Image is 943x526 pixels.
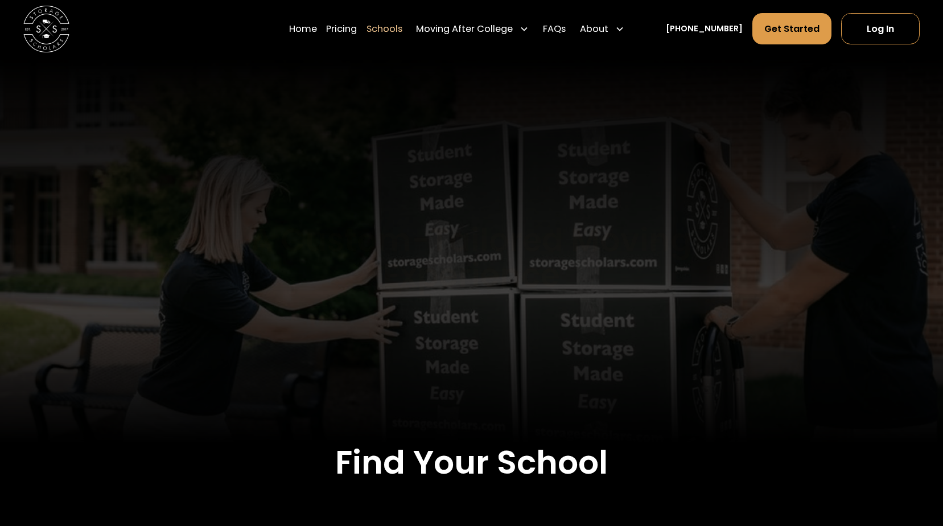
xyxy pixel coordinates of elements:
[752,13,832,44] a: Get Started
[416,22,513,36] div: Moving After College
[666,23,743,35] a: [PHONE_NUMBER]
[841,13,920,44] a: Log In
[326,13,357,45] a: Pricing
[23,6,70,52] img: Storage Scholars main logo
[54,443,889,482] h2: Find Your School
[543,13,566,45] a: FAQs
[193,223,750,293] h1: A Custom-Tailored Moving Experience
[575,13,629,45] div: About
[411,13,534,45] div: Moving After College
[367,13,402,45] a: Schools
[289,13,317,45] a: Home
[580,22,608,36] div: About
